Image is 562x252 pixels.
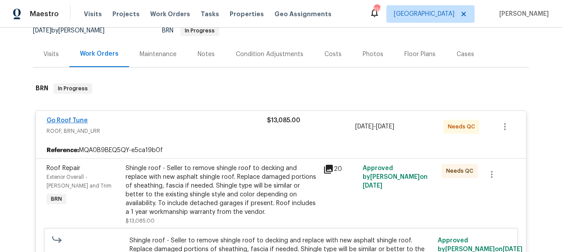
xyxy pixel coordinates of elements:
div: by [PERSON_NAME] [33,25,115,36]
span: [DATE] [363,183,382,189]
div: Maintenance [140,50,177,59]
div: Shingle roof - Seller to remove shingle roof to decking and replace with new asphalt shingle roof... [126,164,318,217]
span: BRN [162,28,219,34]
div: Visits [43,50,59,59]
span: [PERSON_NAME] [496,10,549,18]
span: Exterior Overall - [PERSON_NAME] and Trim [47,174,112,188]
span: Properties [230,10,264,18]
span: Work Orders [150,10,190,18]
span: Maestro [30,10,59,18]
span: [DATE] [376,124,394,130]
span: [DATE] [33,28,51,34]
div: Condition Adjustments [236,50,303,59]
span: BRN [47,195,65,203]
span: - [355,122,394,131]
span: In Progress [181,28,218,33]
div: Cases [457,50,474,59]
div: 20 [323,164,357,174]
span: [GEOGRAPHIC_DATA] [394,10,454,18]
div: MQA0B9BEQ5QY-e5ca19b0f [36,142,526,158]
a: Go Roof Tune [47,117,88,124]
span: Geo Assignments [274,10,331,18]
span: $13,085.00 [126,218,155,224]
span: [DATE] [355,124,374,130]
div: Floor Plans [404,50,436,59]
span: Needs QC [446,167,477,175]
span: $13,085.00 [267,117,300,124]
span: Needs QC [448,122,479,131]
span: Tasks [201,11,219,17]
div: Notes [198,50,215,59]
span: ROOF, BRN_AND_LRR [47,127,267,135]
b: Reference: [47,146,79,155]
span: Roof Repair [47,165,80,171]
span: Projects [112,10,140,18]
div: BRN In Progress [33,75,529,103]
span: Approved by [PERSON_NAME] on [363,165,428,189]
div: Work Orders [80,50,119,58]
h6: BRN [36,83,48,94]
span: In Progress [54,84,91,93]
span: Visits [84,10,102,18]
div: 114 [374,5,380,14]
div: Costs [324,50,342,59]
div: Photos [363,50,383,59]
